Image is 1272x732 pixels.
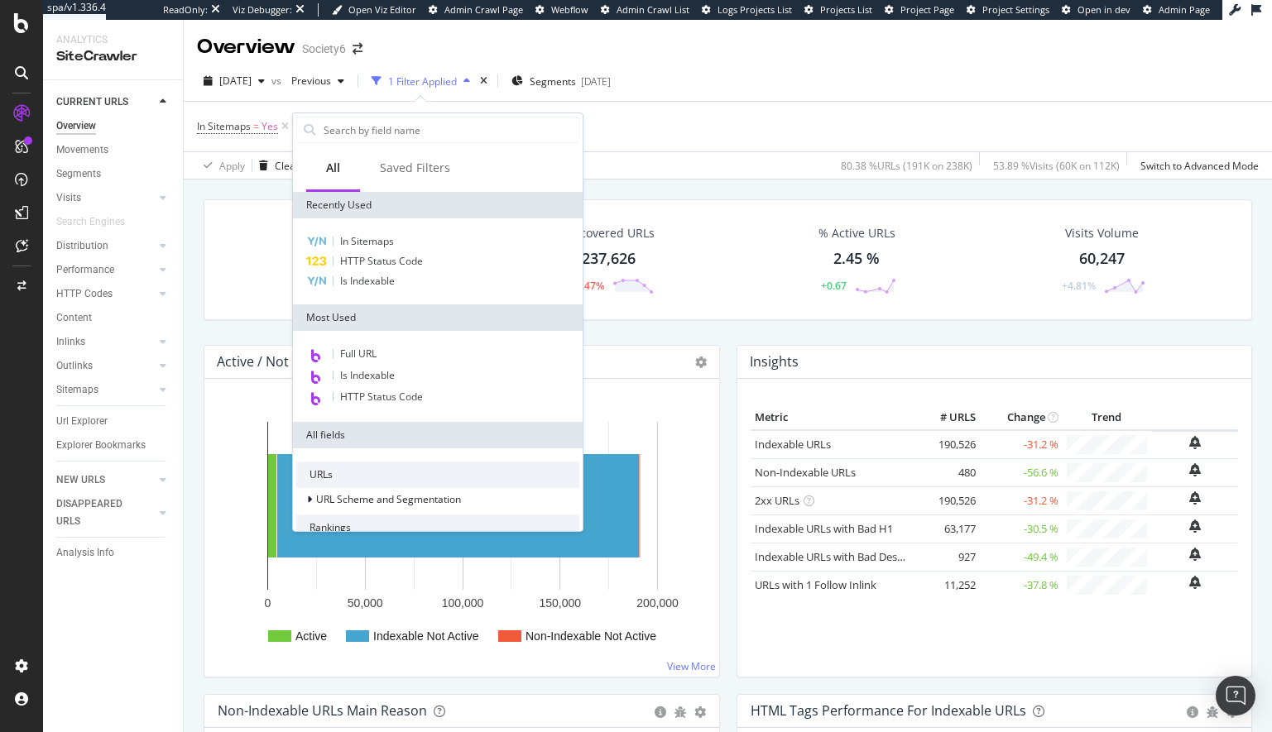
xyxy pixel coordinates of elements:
[56,141,171,159] a: Movements
[56,544,114,562] div: Analysis Info
[340,368,395,382] span: Is Indexable
[163,3,208,17] div: ReadOnly:
[326,160,340,176] div: All
[980,543,1063,571] td: -49.4 %
[56,381,98,399] div: Sitemaps
[296,514,579,541] div: Rankings
[197,119,251,133] span: In Sitemaps
[1143,3,1210,17] a: Admin Page
[980,458,1063,486] td: -56.6 %
[718,3,792,16] span: Logs Projects List
[197,33,295,61] div: Overview
[505,68,617,94] button: Segments[DATE]
[667,659,716,673] a: View More
[197,68,271,94] button: [DATE]
[56,165,101,183] div: Segments
[1189,491,1201,505] div: bell-plus
[218,702,427,719] div: Non-Indexable URLs Main Reason
[56,93,128,111] div: CURRENT URLS
[750,351,799,373] h4: Insights
[56,189,155,207] a: Visits
[365,68,477,94] button: 1 Filter Applied
[1189,576,1201,589] div: bell-plus
[56,141,108,159] div: Movements
[56,333,85,351] div: Inlinks
[285,68,351,94] button: Previous
[1187,706,1198,718] div: circle-info
[275,159,300,173] div: Clear
[56,213,142,231] a: Search Engines
[293,192,583,218] div: Recently Used
[217,351,364,373] h4: Active / Not Active URLs
[601,3,689,17] a: Admin Crawl List
[380,160,450,176] div: Saved Filters
[582,248,636,270] div: 237,626
[1063,405,1151,430] th: Trend
[388,74,457,89] div: 1 Filter Applied
[340,347,377,361] span: Full URL
[539,596,581,610] text: 150,000
[1062,279,1096,293] div: +4.81%
[982,3,1049,16] span: Project Settings
[56,261,155,279] a: Performance
[340,274,395,288] span: Is Indexable
[56,357,155,375] a: Outlinks
[914,543,980,571] td: 927
[296,462,579,488] div: URLs
[980,486,1063,514] td: -31.2 %
[914,405,980,430] th: # URLS
[197,152,245,179] button: Apply
[293,422,583,448] div: All fields
[295,629,327,643] text: Active
[563,225,655,242] div: Discovered URLs
[253,119,259,133] span: =
[56,285,113,303] div: HTTP Codes
[993,159,1120,173] div: 53.89 % Visits ( 60K on 112K )
[900,3,954,16] span: Project Page
[751,405,914,430] th: Metric
[980,405,1063,430] th: Change
[1134,152,1259,179] button: Switch to Advanced Mode
[1078,3,1130,16] span: Open in dev
[617,3,689,16] span: Admin Crawl List
[980,571,1063,599] td: -37.8 %
[695,356,707,368] i: Options
[332,3,416,17] a: Open Viz Editor
[755,577,876,592] a: URLs with 1 Follow Inlink
[373,629,479,643] text: Indexable Not Active
[271,74,285,88] span: vs
[1189,436,1201,449] div: bell-plus
[1216,676,1255,715] div: Open Intercom Messenger
[429,3,523,17] a: Admin Crawl Page
[567,279,604,293] div: -29.47%
[1065,225,1139,242] div: Visits Volume
[316,492,461,506] span: URL Scheme and Segmentation
[442,596,484,610] text: 100,000
[694,706,706,718] div: gear
[340,390,423,404] span: HTTP Status Code
[967,3,1049,17] a: Project Settings
[1079,248,1125,270] div: 60,247
[56,309,171,327] a: Content
[535,3,588,17] a: Webflow
[1189,548,1201,561] div: bell-plus
[1062,3,1130,17] a: Open in dev
[56,544,171,562] a: Analysis Info
[348,3,416,16] span: Open Viz Editor
[252,152,300,179] button: Clear
[293,304,583,331] div: Most Used
[821,279,847,293] div: +0.67
[56,333,155,351] a: Inlinks
[56,413,171,430] a: Url Explorer
[56,117,171,135] a: Overview
[885,3,954,17] a: Project Page
[56,471,155,489] a: NEW URLS
[1140,159,1259,173] div: Switch to Advanced Mode
[56,495,140,530] div: DISAPPEARED URLS
[914,571,980,599] td: 11,252
[56,381,155,399] a: Sitemaps
[755,493,799,508] a: 2xx URLs
[56,165,171,183] a: Segments
[914,430,980,459] td: 190,526
[56,93,155,111] a: CURRENT URLS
